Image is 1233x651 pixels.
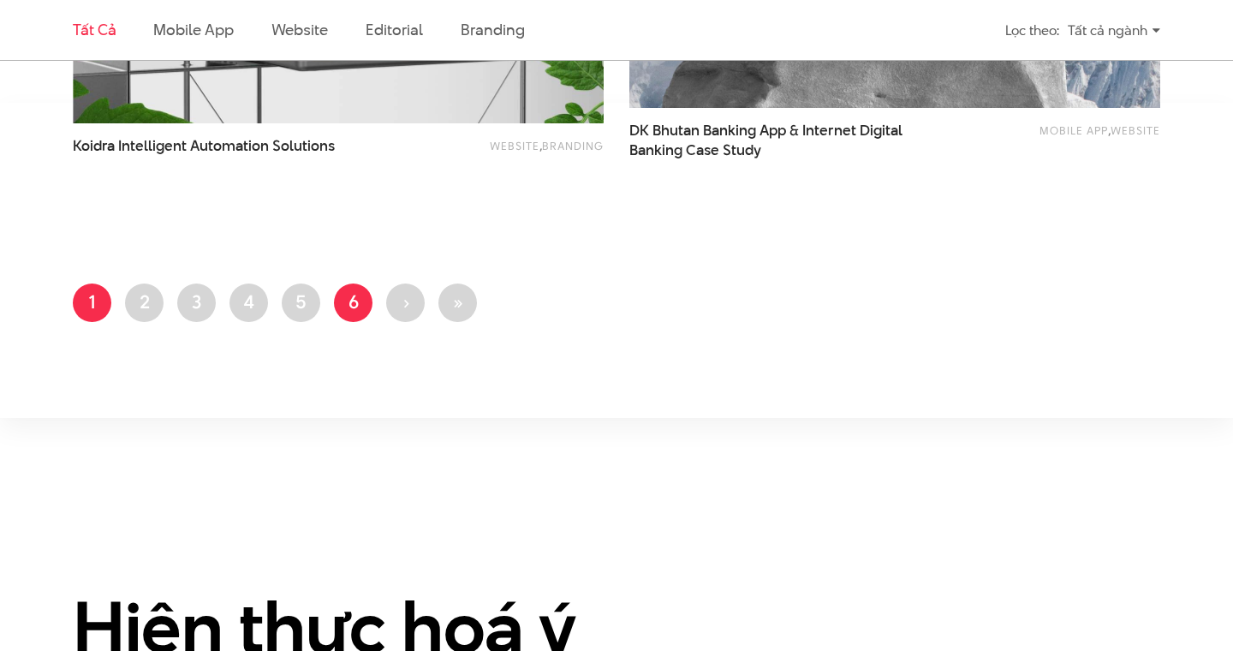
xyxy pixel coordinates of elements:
[73,19,116,40] a: Tất cả
[118,135,187,156] span: Intelligent
[282,284,320,322] a: 5
[629,121,921,160] a: DK Bhutan Banking App & Internet DigitalBanking Case Study
[73,135,115,156] span: Koidra
[1039,122,1108,138] a: Mobile app
[542,138,604,153] a: Branding
[271,19,328,40] a: Website
[229,284,268,322] a: 4
[402,289,409,314] span: ›
[73,136,365,176] a: Koidra Intelligent Automation Solutions
[153,19,233,40] a: Mobile app
[125,284,164,322] a: 2
[461,19,524,40] a: Branding
[1068,15,1160,45] div: Tất cả ngành
[391,136,604,167] div: ,
[190,135,269,156] span: Automation
[452,289,463,314] span: »
[272,135,335,156] span: Solutions
[490,138,539,153] a: Website
[1111,122,1160,138] a: Website
[948,121,1160,152] div: ,
[1005,15,1059,45] div: Lọc theo:
[629,121,921,160] span: DK Bhutan Banking App & Internet Digital
[629,140,761,160] span: Banking Case Study
[177,284,216,322] a: 3
[366,19,423,40] a: Editorial
[334,284,372,322] a: 6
